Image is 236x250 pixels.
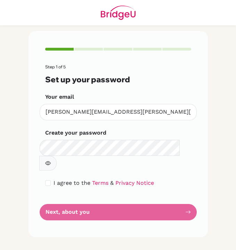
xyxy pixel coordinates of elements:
span: & [110,180,114,186]
span: I agree to the [54,180,90,186]
label: Your email [45,93,74,101]
input: Insert your email* [40,104,197,120]
span: Step 1 of 5 [45,64,66,69]
h3: Set up your password [45,75,191,84]
label: Create your password [45,129,106,137]
a: Terms [92,180,108,186]
a: Privacy Notice [115,180,154,186]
